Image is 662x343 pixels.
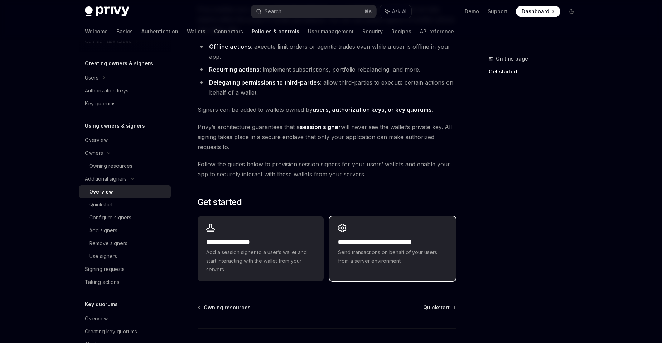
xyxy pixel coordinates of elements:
[89,252,117,261] div: Use signers
[79,250,171,263] a: Use signers
[187,23,206,40] a: Wallets
[198,77,456,97] li: : allow third-parties to execute certain actions on behalf of a wallet.
[85,149,103,157] div: Owners
[85,300,118,309] h5: Key quorums
[89,226,117,235] div: Add signers
[79,325,171,338] a: Creating key quorums
[308,23,354,40] a: User management
[252,23,299,40] a: Policies & controls
[300,123,341,130] strong: session signer
[198,65,456,75] li: : implement subscriptions, portfolio rebalancing, and more.
[392,8,406,15] span: Ask AI
[265,7,285,16] div: Search...
[204,304,251,311] span: Owning resources
[516,6,560,17] a: Dashboard
[391,23,411,40] a: Recipes
[79,84,171,97] a: Authorization keys
[198,122,456,152] span: Privy’s architecture guarantees that a will never see the wallet’s private key. All signing takes...
[209,79,320,86] strong: Delegating permissions to third-parties
[89,213,131,222] div: Configure signers
[85,122,145,130] h5: Using owners & signers
[79,263,171,276] a: Signing requests
[489,66,583,77] a: Get started
[89,162,132,170] div: Owning resources
[313,106,432,114] a: users, authorization keys, or key quorums
[85,59,153,68] h5: Creating owners & signers
[85,86,129,95] div: Authorization keys
[465,8,479,15] a: Demo
[89,239,127,248] div: Remove signers
[362,23,383,40] a: Security
[85,278,119,286] div: Taking actions
[214,23,243,40] a: Connectors
[116,23,133,40] a: Basics
[209,66,260,73] strong: Recurring actions
[141,23,178,40] a: Authentication
[89,200,113,209] div: Quickstart
[496,54,528,63] span: On this page
[566,6,578,17] button: Toggle dark mode
[488,8,507,15] a: Support
[79,185,171,198] a: Overview
[209,43,251,50] strong: Offline actions
[364,9,372,14] span: ⌘ K
[522,8,549,15] span: Dashboard
[85,175,127,183] div: Additional signers
[420,23,454,40] a: API reference
[85,314,108,323] div: Overview
[79,159,171,172] a: Owning resources
[380,5,411,18] button: Ask AI
[423,304,450,311] span: Quickstart
[423,304,455,311] a: Quickstart
[79,312,171,325] a: Overview
[198,304,251,311] a: Owning resources
[85,99,116,108] div: Key quorums
[85,6,129,16] img: dark logo
[85,73,98,82] div: Users
[79,237,171,250] a: Remove signers
[85,265,125,273] div: Signing requests
[251,5,376,18] button: Search...⌘K
[198,196,242,208] span: Get started
[79,97,171,110] a: Key quorums
[198,216,324,281] a: **** **** **** *****Add a session signer to a user’s wallet and start interacting with the wallet...
[79,211,171,224] a: Configure signers
[89,187,113,196] div: Overview
[85,327,137,336] div: Creating key quorums
[198,105,456,115] span: Signers can be added to wallets owned by .
[85,23,108,40] a: Welcome
[79,224,171,237] a: Add signers
[79,134,171,147] a: Overview
[338,248,447,265] span: Send transactions on behalf of your users from a server environment.
[79,276,171,289] a: Taking actions
[79,198,171,211] a: Quickstart
[198,42,456,62] li: : execute limit orders or agentic trades even while a user is offline in your app.
[198,159,456,179] span: Follow the guides below to provision session signers for your users’ wallets and enable your app ...
[206,248,315,274] span: Add a session signer to a user’s wallet and start interacting with the wallet from your servers.
[85,136,108,144] div: Overview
